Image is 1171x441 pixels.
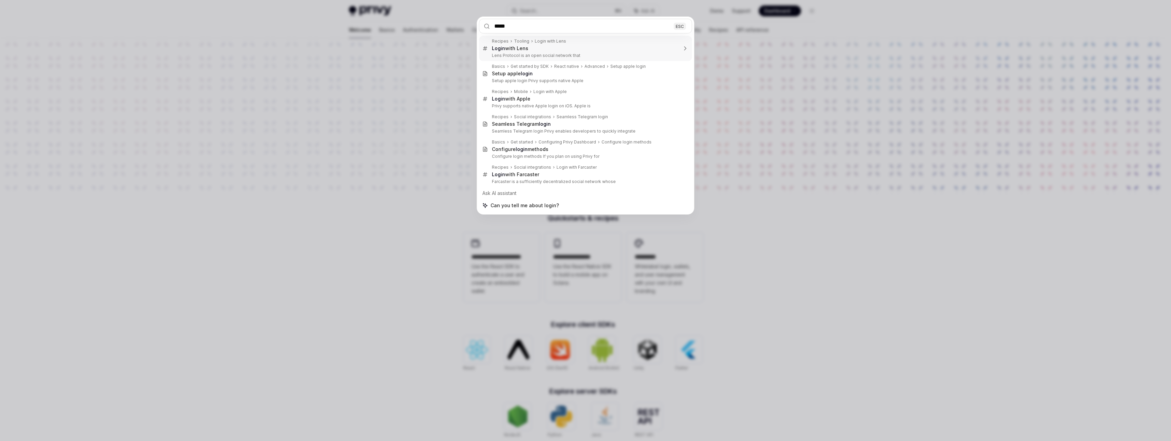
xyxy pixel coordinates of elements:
p: Setup apple login Privy supports native Apple [492,78,678,83]
div: Login with Lens [535,39,566,44]
b: Login [492,45,505,51]
div: React native [554,64,579,69]
div: Recipes [492,89,509,94]
div: Seamless Telegram login [557,114,608,120]
b: login [539,121,551,127]
span: Can you tell me about login? [491,202,559,209]
p: Configure login methods If you plan on using Privy for [492,154,678,159]
p: Lens Protocol is an open social network that [492,53,678,58]
div: Recipes [492,39,509,44]
div: Setup apple [492,71,533,77]
p: Seamless Telegram login Privy enables developers to quickly integrate [492,128,678,134]
div: with Lens [492,45,528,51]
div: Recipes [492,165,509,170]
b: Login [492,171,505,177]
div: Basics [492,139,505,145]
div: Social integrations [514,114,551,120]
div: Get started by SDK [511,64,549,69]
div: Social integrations [514,165,551,170]
p: Farcaster is a sufficiently decentralized social network whose [492,179,678,184]
div: Login with Apple [533,89,567,94]
b: Login [492,96,505,102]
div: ESC [674,22,686,30]
div: Tooling [514,39,529,44]
div: Advanced [584,64,605,69]
div: Recipes [492,114,509,120]
div: with Farcaster [492,171,539,178]
div: Seamless Telegram [492,121,551,127]
div: with Apple [492,96,530,102]
p: Privy supports native Apple login on iOS. Apple is [492,103,678,109]
div: Configuring Privy Dashboard [539,139,596,145]
div: Setup apple login [610,64,646,69]
div: Basics [492,64,505,69]
div: Mobile [514,89,528,94]
div: Get started [511,139,533,145]
b: login [521,71,533,76]
div: Login with Farcaster [557,165,597,170]
div: Configure login methods [601,139,652,145]
div: Ask AI assistant [479,187,692,199]
div: Configure methods [492,146,548,152]
b: login [516,146,528,152]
